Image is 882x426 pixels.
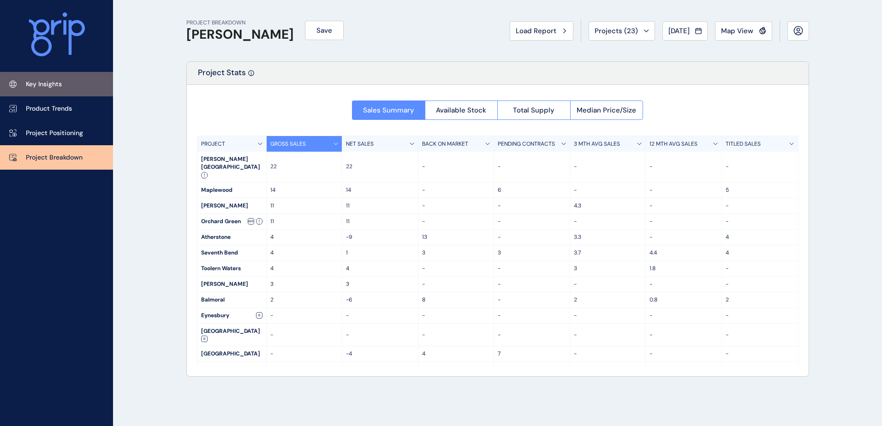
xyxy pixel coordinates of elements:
p: - [270,312,339,319]
p: 3 [574,265,642,272]
button: Available Stock [425,101,498,120]
p: 14 [346,186,414,194]
p: -4 [346,350,414,358]
p: 3.3 [574,233,642,241]
p: - [270,331,339,339]
p: - [726,218,794,225]
p: 4 [422,350,490,358]
p: - [650,218,718,225]
p: BACK ON MARKET [422,140,468,148]
div: Atherstone [197,230,266,245]
p: 11 [270,202,339,210]
p: 4 [270,233,339,241]
p: 3 [346,280,414,288]
div: Toolern Waters [197,261,266,276]
p: 2 [270,296,339,304]
h1: [PERSON_NAME] [186,27,294,42]
span: Median Price/Size [577,106,636,115]
p: Project Stats [198,67,246,84]
p: Key Insights [26,80,62,89]
p: 3 [498,249,566,257]
p: 2 [726,296,794,304]
p: - [650,350,718,358]
p: - [574,350,642,358]
p: - [726,312,794,319]
p: 0.8 [650,296,718,304]
p: - [422,312,490,319]
p: - [726,202,794,210]
p: 13 [422,233,490,241]
p: 3 [422,249,490,257]
p: - [422,265,490,272]
p: 1.8 [650,265,718,272]
p: - [574,312,642,319]
p: -6 [346,296,414,304]
p: - [574,218,642,225]
div: [GEOGRAPHIC_DATA] [197,324,266,346]
button: Save [305,21,344,40]
p: - [726,265,794,272]
div: Orchard Green [197,214,266,229]
p: 4 [270,249,339,257]
span: Load Report [516,26,556,35]
p: - [726,331,794,339]
p: 11 [270,218,339,225]
p: -9 [346,233,414,241]
p: 22 [270,163,339,171]
div: [PERSON_NAME][GEOGRAPHIC_DATA] [197,152,266,182]
div: [GEOGRAPHIC_DATA] [197,362,266,385]
p: 4 [270,265,339,272]
p: - [346,312,414,319]
p: GROSS SALES [270,140,306,148]
p: - [498,163,566,171]
p: Project Positioning [26,129,83,138]
p: - [498,233,566,241]
p: 2 [574,296,642,304]
p: Project Breakdown [26,153,83,162]
button: Sales Summary [352,101,425,120]
p: PROJECT BREAKDOWN [186,19,294,27]
p: - [726,280,794,288]
p: - [650,163,718,171]
span: [DATE] [668,26,690,35]
p: 22 [346,163,414,171]
p: - [270,350,339,358]
span: Sales Summary [363,106,414,115]
p: - [422,280,490,288]
button: Total Supply [497,101,570,120]
p: 3 MTH AVG SALES [574,140,620,148]
button: Projects (23) [589,21,655,41]
p: - [650,186,718,194]
p: - [574,280,642,288]
p: - [422,163,490,171]
p: - [498,218,566,225]
p: 12 MTH AVG SALES [650,140,697,148]
p: Product Trends [26,104,72,113]
p: - [422,331,490,339]
span: Total Supply [513,106,554,115]
p: 4 [726,233,794,241]
p: - [650,331,718,339]
p: 4.3 [574,202,642,210]
p: PROJECT [201,140,225,148]
p: - [650,280,718,288]
div: Eynesbury [197,308,266,323]
p: 7 [498,350,566,358]
span: Save [316,26,332,35]
p: NET SALES [346,140,374,148]
p: - [726,350,794,358]
p: 14 [270,186,339,194]
p: - [650,312,718,319]
p: - [498,296,566,304]
p: - [346,331,414,339]
p: 3.7 [574,249,642,257]
p: - [422,202,490,210]
p: - [498,280,566,288]
p: - [422,186,490,194]
div: [GEOGRAPHIC_DATA] [197,346,266,361]
p: 8 [422,296,490,304]
span: Projects ( 23 ) [595,26,638,35]
p: PENDING CONTRACTS [498,140,555,148]
p: 1 [346,249,414,257]
p: - [574,163,642,171]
